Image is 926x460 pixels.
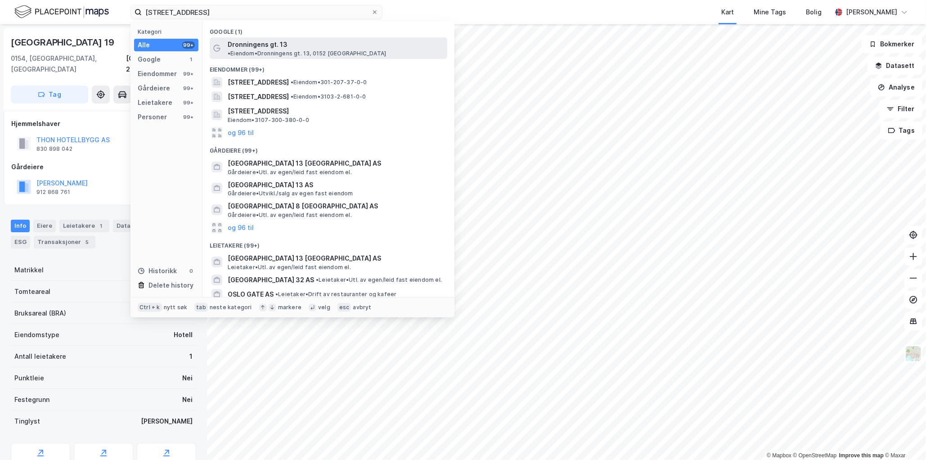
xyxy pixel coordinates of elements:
div: Eiere [33,220,56,232]
div: Ctrl + k [138,303,162,312]
div: 99+ [182,113,195,121]
div: [PERSON_NAME] [846,7,897,18]
div: Alle [138,40,150,50]
span: Eiendom • 3107-300-380-0-0 [228,117,309,124]
span: [STREET_ADDRESS] [228,77,289,88]
div: 5 [83,238,92,247]
div: Eiendomstype [14,329,59,340]
div: nytt søk [164,304,188,311]
div: Gårdeiere [11,162,196,172]
div: Leietakere [59,220,109,232]
div: Leietakere [138,97,172,108]
span: [STREET_ADDRESS] [228,91,289,102]
span: Leietaker • Drift av restauranter og kafeer [275,291,396,298]
div: 1 [97,221,106,230]
button: Filter [879,100,922,118]
div: Google (1) [202,21,454,37]
div: Kart [721,7,734,18]
div: Festegrunn [14,394,49,405]
div: tab [194,303,208,312]
div: ESG [11,236,30,248]
div: esc [337,303,351,312]
span: • [291,79,293,86]
div: 0 [188,267,195,275]
div: 0154, [GEOGRAPHIC_DATA], [GEOGRAPHIC_DATA] [11,53,126,75]
span: • [228,50,230,57]
div: Info [11,220,30,232]
button: Datasett [868,57,922,75]
div: Hotell [174,329,193,340]
div: Datasett [113,220,147,232]
div: 912 868 761 [36,189,70,196]
button: Tags [881,122,922,140]
span: [GEOGRAPHIC_DATA] 13 [GEOGRAPHIC_DATA] AS [228,253,444,264]
div: 99+ [182,85,195,92]
div: [PERSON_NAME] [141,416,193,427]
span: Gårdeiere • Utvikl./salg av egen fast eiendom [228,190,353,197]
span: Dronningens gt. 13 [228,39,288,50]
div: 1 [189,351,193,362]
input: Søk på adresse, matrikkel, gårdeiere, leietakere eller personer [142,5,371,19]
span: Leietaker • Utl. av egen/leid fast eiendom el. [228,264,351,271]
img: logo.f888ab2527a4732fd821a326f86c7f29.svg [14,4,109,20]
div: Nei [182,373,193,383]
span: • [291,93,293,100]
div: Historikk [138,266,177,276]
div: Eiendommer (99+) [202,59,454,75]
div: avbryt [353,304,371,311]
a: OpenStreetMap [793,452,837,459]
div: Eiendommer [138,68,177,79]
span: Eiendom • Dronningens gt. 13, 0152 [GEOGRAPHIC_DATA] [228,50,386,57]
a: Improve this map [839,452,884,459]
button: og 96 til [228,222,254,233]
span: Gårdeiere • Utl. av egen/leid fast eiendom el. [228,169,352,176]
span: Eiendom • 301-207-37-0-0 [291,79,367,86]
div: 1 [188,56,195,63]
div: Bruksareal (BRA) [14,308,66,319]
div: 830 898 042 [36,145,72,153]
div: [GEOGRAPHIC_DATA] 19 [11,35,116,50]
button: Tag [11,86,88,104]
div: Antall leietakere [14,351,66,362]
div: Gårdeiere [138,83,170,94]
div: Tomteareal [14,286,50,297]
span: • [275,291,278,298]
div: Transaksjoner [34,236,95,248]
span: • [316,276,319,283]
div: Nei [182,394,193,405]
div: Bolig [806,7,822,18]
div: 99+ [182,99,195,106]
span: [GEOGRAPHIC_DATA] 13 [GEOGRAPHIC_DATA] AS [228,158,444,169]
div: Hjemmelshaver [11,118,196,129]
div: Matrikkel [14,265,44,275]
div: Personer [138,112,167,122]
button: Bokmerker [862,35,922,53]
div: Mine Tags [754,7,786,18]
span: Gårdeiere • Utl. av egen/leid fast eiendom el. [228,212,352,219]
div: markere [278,304,301,311]
div: Kategori [138,28,198,35]
div: 99+ [182,70,195,77]
div: Leietakere (99+) [202,235,454,251]
div: Delete history [148,280,193,291]
div: Google [138,54,161,65]
span: Leietaker • Utl. av egen/leid fast eiendom el. [316,276,442,284]
div: velg [318,304,330,311]
a: Mapbox [767,452,791,459]
img: Z [905,345,922,362]
span: [GEOGRAPHIC_DATA] 32 AS [228,275,314,285]
span: [GEOGRAPHIC_DATA] 13 AS [228,180,444,190]
div: [GEOGRAPHIC_DATA], 207/42 [126,53,196,75]
div: Punktleie [14,373,44,383]
span: [GEOGRAPHIC_DATA] 8 [GEOGRAPHIC_DATA] AS [228,201,444,212]
button: og 96 til [228,127,254,138]
button: Analyse [870,78,922,96]
div: Gårdeiere (99+) [202,140,454,156]
span: [STREET_ADDRESS] [228,106,444,117]
iframe: Chat Widget [881,417,926,460]
span: Eiendom • 3103-2-681-0-0 [291,93,366,100]
div: Tinglyst [14,416,40,427]
div: 99+ [182,41,195,49]
span: OSLO GATE AS [228,289,274,300]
